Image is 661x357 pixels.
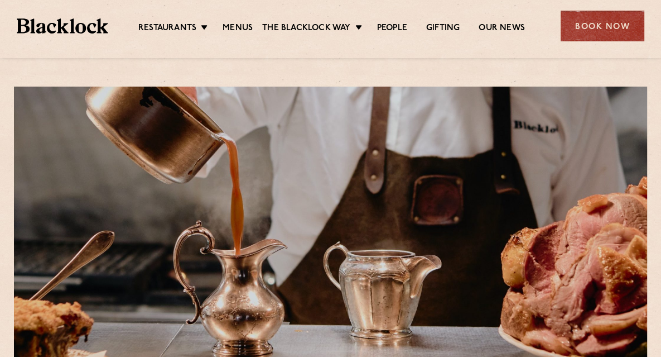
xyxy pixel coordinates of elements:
a: People [377,23,407,35]
a: The Blacklock Way [262,23,350,35]
a: Our News [479,23,525,35]
a: Restaurants [138,23,196,35]
div: Book Now [561,11,644,41]
a: Menus [223,23,253,35]
img: BL_Textured_Logo-footer-cropped.svg [17,18,108,34]
a: Gifting [426,23,460,35]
